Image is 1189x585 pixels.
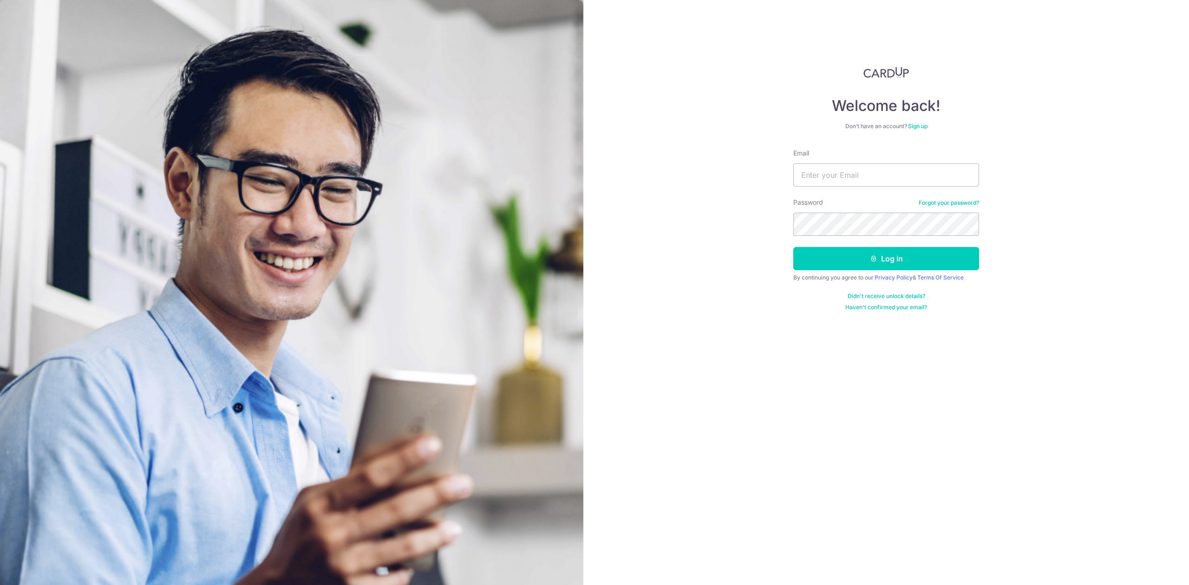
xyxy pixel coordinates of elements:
label: Email [793,149,809,158]
a: Terms Of Service [917,274,964,281]
input: Enter your Email [793,163,979,187]
a: Privacy Policy [875,274,913,281]
h4: Welcome back! [793,97,979,115]
div: Don’t have an account? [793,123,979,130]
button: Log in [793,247,979,270]
img: CardUp Logo [863,67,909,78]
a: Didn't receive unlock details? [848,292,925,300]
a: Sign up [908,123,928,130]
label: Password [793,198,823,207]
a: Forgot your password? [919,199,979,207]
a: Haven't confirmed your email? [845,304,927,311]
div: By continuing you agree to our & [793,274,979,281]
